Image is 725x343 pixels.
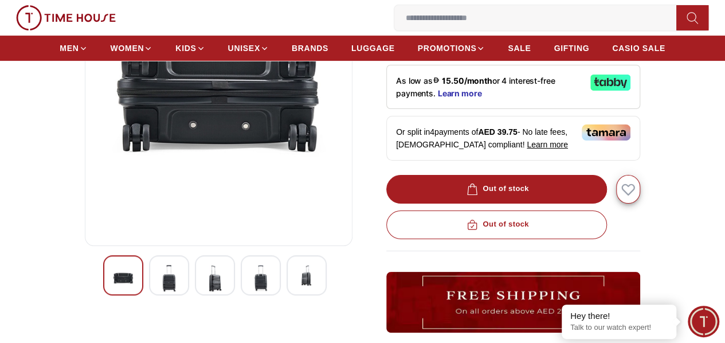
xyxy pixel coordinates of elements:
span: CASIO SALE [612,42,665,54]
span: MEN [60,42,79,54]
span: BRANDS [292,42,328,54]
p: Talk to our watch expert! [570,323,668,333]
div: Hey there! [570,310,668,322]
span: PROMOTIONS [418,42,477,54]
span: AED 39.75 [478,127,517,137]
a: GIFTING [554,38,589,59]
img: CARLTON HARBOR PLUS Black Hardside Casing 55cm Cabin Bag - CA HARBPL55JBK [159,265,179,291]
img: Tamara [582,124,630,141]
span: Learn more [527,140,568,149]
a: UNISEX [228,38,269,59]
div: Chat Widget [688,306,719,337]
img: CARLTON HARBOR PLUS Black Hardside Casing 55cm Cabin Bag - CA HARBPL55JBK [205,265,225,291]
a: CASIO SALE [612,38,665,59]
img: ... [16,5,116,30]
span: SALE [508,42,531,54]
span: UNISEX [228,42,260,54]
div: Or split in 4 payments of - No late fees, [DEMOGRAPHIC_DATA] compliant! [386,116,640,161]
a: SALE [508,38,531,59]
span: LUGGAGE [351,42,395,54]
img: CARLTON HARBOR PLUS Black Hardside Casing 55cm Cabin Bag - CA HARBPL55JBK [250,265,271,291]
a: BRANDS [292,38,328,59]
img: CARLTON HARBOR PLUS Black Hardside Casing 55cm Cabin Bag - CA HARBPL55JBK [113,265,134,291]
img: ... [386,272,640,333]
span: KIDS [175,42,196,54]
a: PROMOTIONS [418,38,485,59]
a: MEN [60,38,87,59]
span: GIFTING [554,42,589,54]
a: WOMEN [111,38,153,59]
a: KIDS [175,38,205,59]
span: WOMEN [111,42,144,54]
img: CARLTON HARBOR PLUS Black Hardside Casing 55cm Cabin Bag - CA HARBPL55JBK [296,265,317,286]
a: LUGGAGE [351,38,395,59]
